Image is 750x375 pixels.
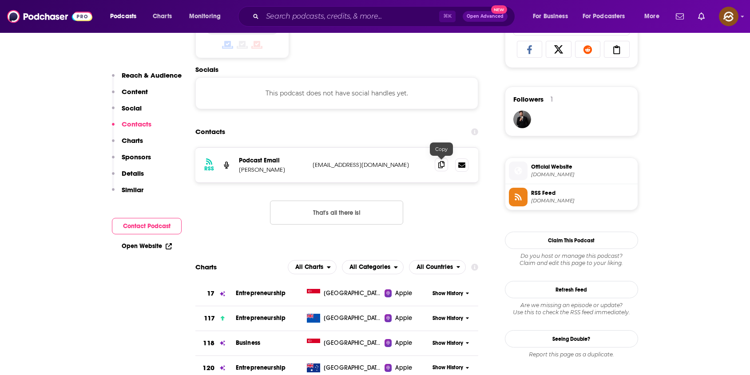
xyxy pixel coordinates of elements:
[409,260,466,274] button: open menu
[7,8,92,25] img: Podchaser - Follow, Share and Rate Podcasts
[429,290,472,297] button: Show History
[577,9,638,24] button: open menu
[112,153,151,169] button: Sponsors
[513,111,531,128] img: JohirMia
[505,253,638,267] div: Claim and edit this page to your liking.
[202,363,214,373] h3: 120
[204,313,215,324] h3: 117
[313,161,428,169] p: [EMAIL_ADDRESS][DOMAIN_NAME]
[112,136,143,153] button: Charts
[395,289,412,298] span: Apple
[110,10,136,23] span: Podcasts
[505,253,638,260] span: Do you host or manage this podcast?
[385,363,429,372] a: Apple
[395,339,412,347] span: Apple
[236,339,260,347] a: Business
[112,218,182,234] button: Contact Podcast
[122,153,151,161] p: Sponsors
[195,281,236,306] a: 17
[575,41,601,58] a: Share on Reddit
[303,339,385,347] a: [GEOGRAPHIC_DATA]
[409,260,466,274] h2: Countries
[583,10,625,23] span: For Podcasters
[303,363,385,372] a: [GEOGRAPHIC_DATA]
[236,364,286,371] a: Entrepreneurship
[672,9,687,24] a: Show notifications dropdown
[417,264,453,270] span: All Countries
[531,197,634,204] span: app.kajabi.com
[122,104,142,112] p: Social
[122,87,148,96] p: Content
[505,330,638,347] a: Seeing Double?
[303,314,385,323] a: [GEOGRAPHIC_DATA]
[112,120,151,136] button: Contacts
[644,10,659,23] span: More
[719,7,738,26] img: User Profile
[195,77,479,109] div: This podcast does not have social handles yet.
[467,14,504,19] span: Open Advanced
[342,260,404,274] button: open menu
[122,71,182,79] p: Reach & Audience
[509,188,634,206] a: RSS Feed[DOMAIN_NAME]
[531,171,634,178] span: elliescarf.com
[429,339,472,347] button: Show History
[491,5,507,14] span: New
[694,9,708,24] a: Show notifications dropdown
[122,136,143,145] p: Charts
[270,201,403,225] button: Nothing here.
[324,339,381,347] span: Singapore
[505,302,638,316] div: Are we missing an episode or update? Use this to check the RSS feed immediately.
[236,314,286,322] a: Entrepreneurship
[505,232,638,249] button: Claim This Podcast
[195,123,225,140] h2: Contacts
[104,9,148,24] button: open menu
[195,306,236,331] a: 117
[147,9,177,24] a: Charts
[433,339,463,347] span: Show History
[324,314,381,323] span: New Zealand
[122,242,172,250] a: Open Website
[324,289,381,298] span: Singapore
[513,95,544,103] span: Followers
[531,189,634,197] span: RSS Feed
[439,11,456,22] span: ⌘ K
[324,363,381,372] span: Australia
[122,186,143,194] p: Similar
[239,166,306,174] p: [PERSON_NAME]
[385,339,429,347] a: Apple
[509,162,634,180] a: Official Website[DOMAIN_NAME]
[385,289,429,298] a: Apple
[236,289,286,297] a: Entrepreneurship
[342,260,404,274] h2: Categories
[195,263,217,271] h2: Charts
[112,87,148,104] button: Content
[288,260,337,274] h2: Platforms
[719,7,738,26] span: Logged in as hey85204
[638,9,671,24] button: open menu
[262,9,439,24] input: Search podcasts, credits, & more...
[112,71,182,87] button: Reach & Audience
[505,351,638,358] div: Report this page as a duplicate.
[195,65,479,74] h2: Socials
[430,142,453,156] div: Copy
[604,41,630,58] a: Copy Link
[719,7,738,26] button: Show profile menu
[112,104,142,120] button: Social
[433,290,463,297] span: Show History
[527,9,579,24] button: open menu
[546,41,571,58] a: Share on X/Twitter
[429,364,472,371] button: Show History
[112,186,143,202] button: Similar
[303,289,385,298] a: [GEOGRAPHIC_DATA]
[239,157,306,164] p: Podcast Email
[349,264,390,270] span: All Categories
[295,264,323,270] span: All Charts
[433,364,463,371] span: Show History
[112,169,144,186] button: Details
[189,10,221,23] span: Monitoring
